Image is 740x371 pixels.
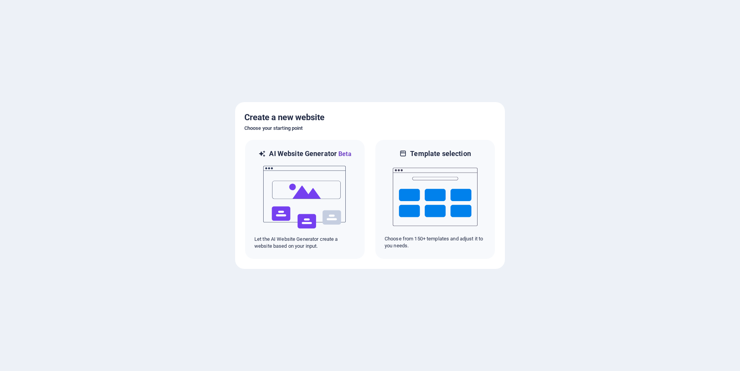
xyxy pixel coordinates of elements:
[244,139,365,260] div: AI Website GeneratorBetaaiLet the AI Website Generator create a website based on your input.
[375,139,496,260] div: Template selectionChoose from 150+ templates and adjust it to you needs.
[337,150,351,158] span: Beta
[244,111,496,124] h5: Create a new website
[269,149,351,159] h6: AI Website Generator
[385,235,486,249] p: Choose from 150+ templates and adjust it to you needs.
[254,236,355,250] p: Let the AI Website Generator create a website based on your input.
[244,124,496,133] h6: Choose your starting point
[410,149,471,158] h6: Template selection
[262,159,347,236] img: ai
